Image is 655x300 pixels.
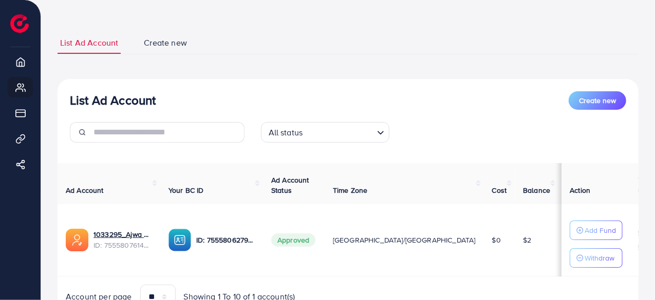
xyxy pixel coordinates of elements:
span: ID: 7555807614962614290 [93,240,152,250]
span: $2 [523,235,531,245]
img: ic-ads-acc.e4c84228.svg [66,229,88,251]
div: <span class='underline'>1033295_Ajwa Mart1_1759223615941</span></br>7555807614962614290 [93,229,152,250]
span: Time Zone [333,185,367,195]
p: Withdraw [585,252,614,264]
input: Search for option [306,123,372,140]
span: Ad Account Status [271,175,309,195]
span: Approved [271,233,315,247]
button: Create new [569,91,626,110]
iframe: Chat [611,254,647,292]
span: Action [570,185,590,195]
span: Create new [579,95,616,106]
span: All status [267,125,305,140]
span: Ad Account [66,185,104,195]
h3: List Ad Account [70,93,156,108]
a: 1033295_Ajwa Mart1_1759223615941 [93,229,152,239]
span: Balance [523,185,550,195]
span: Create new [144,37,187,49]
span: $0 [492,235,501,245]
img: ic-ba-acc.ded83a64.svg [169,229,191,251]
p: ID: 7555806279568359431 [196,234,255,246]
img: logo [10,14,29,33]
p: Add Fund [585,224,616,236]
span: List Ad Account [60,37,118,49]
div: Search for option [261,122,389,143]
button: Add Fund [570,221,623,240]
span: Your BC ID [169,185,204,195]
button: Withdraw [570,248,623,268]
span: Cost [492,185,507,195]
span: [GEOGRAPHIC_DATA]/[GEOGRAPHIC_DATA] [333,235,476,245]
